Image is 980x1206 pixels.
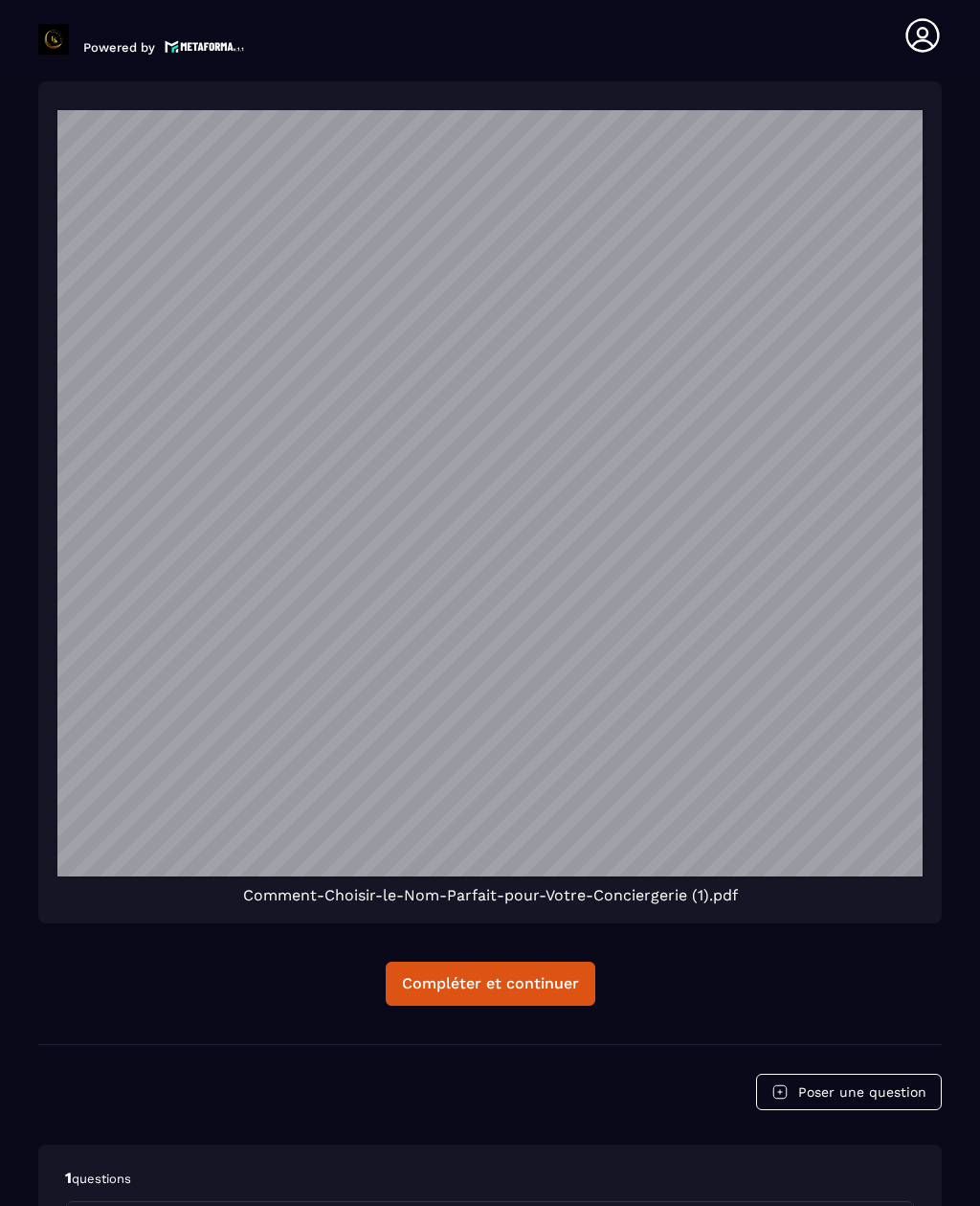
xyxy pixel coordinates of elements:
button: Poser une question [756,1074,942,1110]
button: Compléter et continuer [386,962,595,1006]
p: 1 [65,1168,915,1189]
span: Comment-Choisir-le-Nom-Parfait-pour-Votre-Conciergerie (1).pdf [243,886,738,904]
p: Powered by [83,40,155,55]
div: Compléter et continuer [402,974,579,993]
span: questions [72,1172,131,1186]
img: logo [165,38,245,55]
img: logo-branding [38,24,69,55]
